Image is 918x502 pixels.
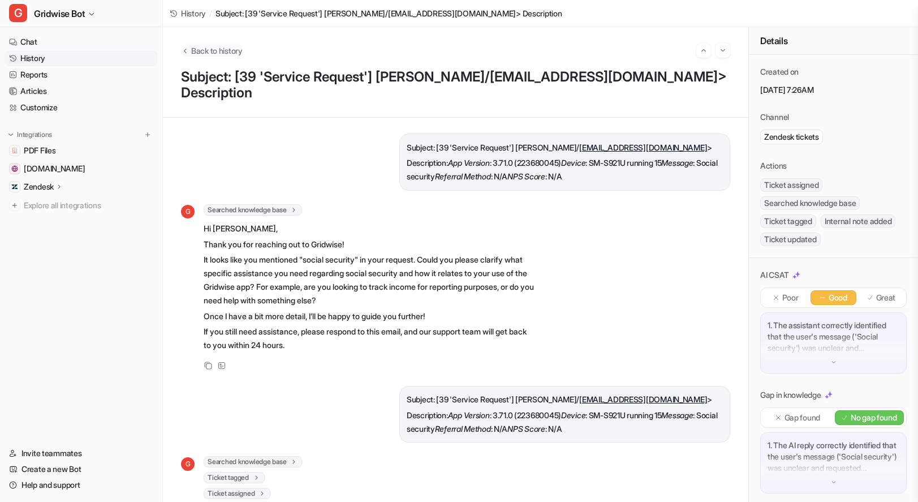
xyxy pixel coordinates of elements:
[561,410,585,420] em: Device
[204,238,535,251] p: Thank you for reaching out to Gridwise!
[5,143,158,158] a: PDF FilesPDF Files
[204,472,265,483] span: Ticket tagged
[760,160,787,171] p: Actions
[5,445,158,461] a: Invite teammates
[204,456,302,467] span: Searched knowledge base
[760,196,860,210] span: Searched knowledge base
[5,129,55,140] button: Integrations
[507,424,545,434] em: NPS Score
[9,200,20,211] img: explore all integrations
[407,409,723,436] p: Description: : 3.71.0 (223680045) : SM-S921U running 15 : Social security : N/A : N/A
[24,163,85,174] span: [DOMAIN_NAME]
[407,393,723,406] p: Subject: [39 'Service Request'] [PERSON_NAME]/ >
[5,477,158,493] a: Help and support
[170,7,206,19] a: History
[435,171,491,181] em: Referral Method
[760,178,822,192] span: Ticket assigned
[830,358,838,366] img: down-arrow
[181,457,195,471] span: G
[435,424,491,434] em: Referral Method
[760,233,821,246] span: Ticket updated
[17,130,52,139] p: Integrations
[760,214,816,228] span: Ticket tagged
[764,131,819,143] p: Zendesk tickets
[830,478,838,486] img: down-arrow
[696,43,711,58] button: Go to previous session
[829,292,847,303] p: Good
[181,7,206,19] span: History
[181,45,243,57] button: Back to history
[209,7,212,19] span: /
[749,27,918,55] div: Details
[7,131,15,139] img: expand menu
[768,320,899,354] p: 1. The assistant correctly identified that the user's message ('Social security') was unclear and...
[661,410,693,420] em: Message
[204,488,270,499] span: Ticket assigned
[507,171,545,181] em: NPS Score
[204,325,535,352] p: If you still need assistance, please respond to this email, and our support team will get back to...
[782,292,799,303] p: Poor
[760,111,789,123] p: Channel
[876,292,896,303] p: Great
[204,310,535,323] p: Once I have a bit more detail, I’ll be happy to guide you further!
[785,412,820,423] p: Gap found
[11,165,18,172] img: gridwise.io
[5,83,158,99] a: Articles
[24,145,55,156] span: PDF Files
[181,205,195,218] span: G
[11,183,18,190] img: Zendesk
[768,440,899,474] p: 1. The AI reply correctly identified that the user's message ('Social security') was unclear and ...
[448,410,490,420] em: App Version
[24,196,153,214] span: Explore all integrations
[5,161,158,177] a: gridwise.io[DOMAIN_NAME]
[5,100,158,115] a: Customize
[407,141,723,155] p: Subject: [39 'Service Request'] [PERSON_NAME]/ >
[661,158,693,168] em: Message
[5,198,158,213] a: Explore all integrations
[448,158,490,168] em: App Version
[11,147,18,154] img: PDF Files
[579,143,707,152] a: [EMAIL_ADDRESS][DOMAIN_NAME]
[5,461,158,477] a: Create a new Bot
[9,4,27,22] span: G
[700,45,708,55] img: Previous session
[851,412,897,423] p: No gap found
[144,131,152,139] img: menu_add.svg
[5,67,158,83] a: Reports
[5,34,158,50] a: Chat
[760,269,789,281] p: AI CSAT
[5,50,158,66] a: History
[579,394,707,404] a: [EMAIL_ADDRESS][DOMAIN_NAME]
[760,389,821,401] p: Gap in knowledge
[760,66,799,78] p: Created on
[204,204,302,216] span: Searched knowledge base
[34,6,85,22] span: Gridwise Bot
[719,45,727,55] img: Next session
[204,253,535,307] p: It looks like you mentioned "social security" in your request. Could you please clarify what spec...
[821,214,895,228] span: Internal note added
[204,222,535,235] p: Hi [PERSON_NAME],
[407,156,723,183] p: Description: : 3.71.0 (223680045) : SM-S921U running 15 : Social security : N/A : N/A
[216,7,562,19] span: Subject: [39 'Service Request'] [PERSON_NAME]/[EMAIL_ADDRESS][DOMAIN_NAME]> Description
[181,69,730,101] h1: Subject: [39 'Service Request'] [PERSON_NAME]/[EMAIL_ADDRESS][DOMAIN_NAME]> Description
[561,158,585,168] em: Device
[716,43,730,58] button: Go to next session
[24,181,54,192] p: Zendesk
[760,84,907,96] p: [DATE] 7:26AM
[191,45,243,57] span: Back to history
